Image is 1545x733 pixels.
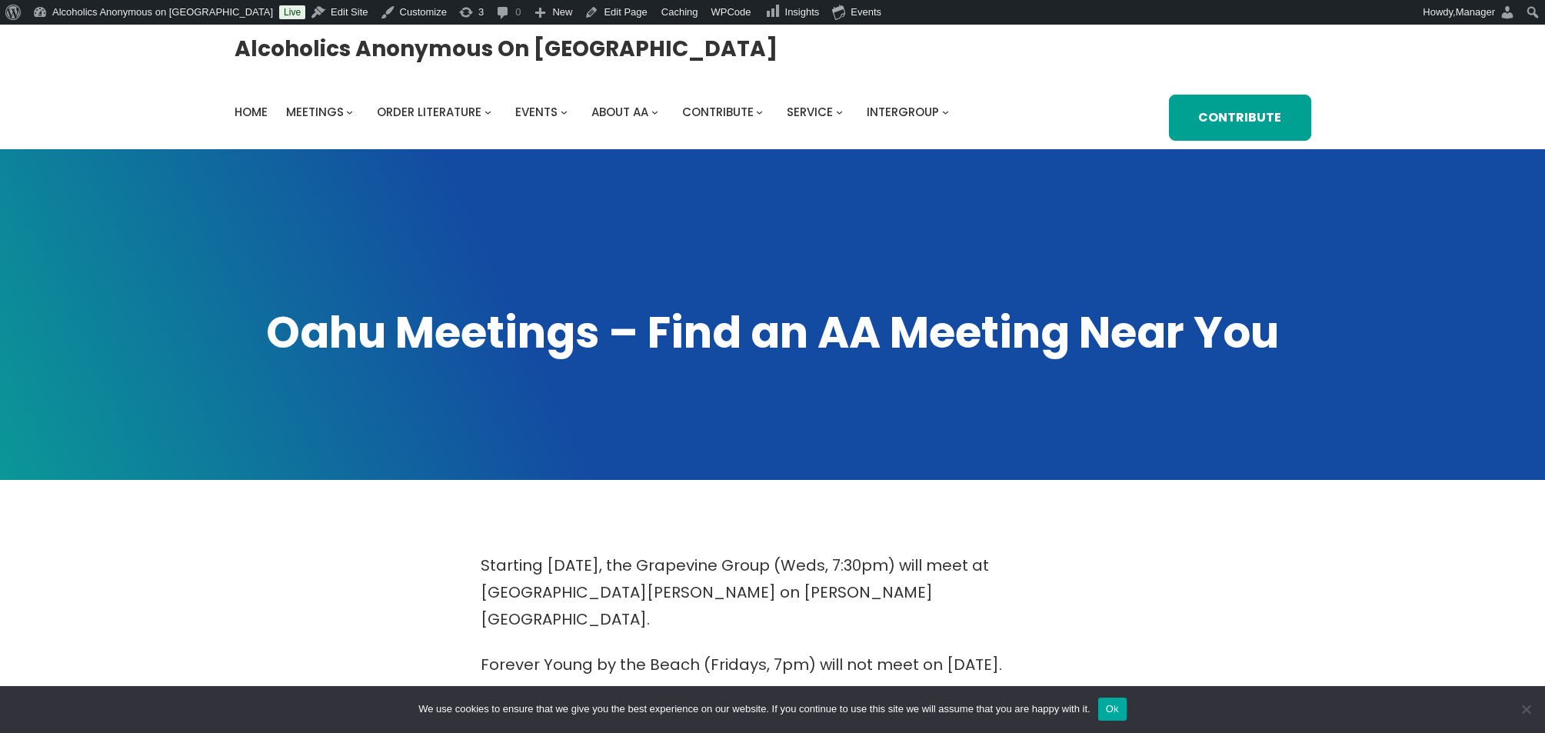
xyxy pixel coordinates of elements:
[418,701,1090,717] span: We use cookies to ensure that we give you the best experience on our website. If you continue to ...
[286,102,344,123] a: Meetings
[1456,6,1495,18] span: Manager
[1169,95,1310,141] a: Contribute
[682,102,754,123] a: Contribute
[515,104,558,120] span: Events
[561,108,568,115] button: Events submenu
[481,552,1065,633] p: Starting [DATE], the Grapevine Group (Weds, 7:30pm) will meet at [GEOGRAPHIC_DATA][PERSON_NAME] o...
[235,102,268,123] a: Home
[346,108,353,115] button: Meetings submenu
[481,651,1065,678] p: Forever Young by the Beach (Fridays, 7pm) will not meet on [DATE].
[279,5,305,19] a: Live
[235,304,1311,362] h1: Oahu Meetings – Find an AA Meeting Near You
[942,108,949,115] button: Intergroup submenu
[591,102,648,123] a: About AA
[785,6,820,18] span: Insights
[235,104,268,120] span: Home
[756,108,763,115] button: Contribute submenu
[867,102,939,123] a: Intergroup
[1518,701,1533,717] span: No
[682,104,754,120] span: Contribute
[836,108,843,115] button: Service submenu
[286,104,344,120] span: Meetings
[377,104,481,120] span: Order Literature
[651,108,658,115] button: About AA submenu
[787,104,833,120] span: Service
[484,108,491,115] button: Order Literature submenu
[787,102,833,123] a: Service
[515,102,558,123] a: Events
[591,104,648,120] span: About AA
[1098,698,1127,721] button: Ok
[867,104,939,120] span: Intergroup
[235,102,954,123] nav: Intergroup
[235,30,777,68] a: Alcoholics Anonymous on [GEOGRAPHIC_DATA]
